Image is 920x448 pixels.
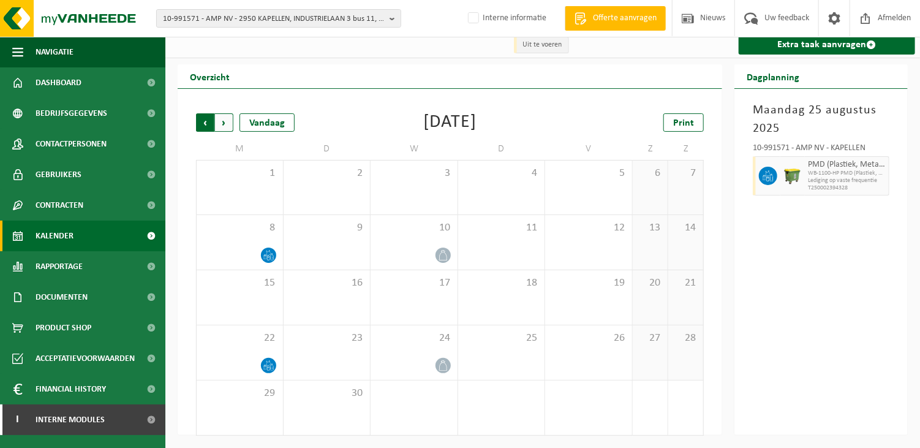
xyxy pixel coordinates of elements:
[674,167,697,180] span: 7
[590,12,660,25] span: Offerte aanvragen
[464,332,539,345] span: 25
[753,144,889,156] div: 10-991571 - AMP NV - KAPELLEN
[551,167,626,180] span: 5
[464,167,539,180] span: 4
[377,332,451,345] span: 24
[36,374,106,404] span: Financial History
[753,101,889,138] h3: Maandag 25 augustus 2025
[639,221,662,235] span: 13
[290,167,364,180] span: 2
[674,332,697,345] span: 28
[808,177,886,184] span: Lediging op vaste frequentie
[674,221,697,235] span: 14
[290,387,364,400] span: 30
[633,138,668,160] td: Z
[663,113,704,132] a: Print
[674,276,697,290] span: 21
[215,113,233,132] span: Volgende
[458,138,546,160] td: D
[464,221,539,235] span: 11
[196,113,214,132] span: Vorige
[808,184,886,192] span: T250002394328
[36,129,107,159] span: Contactpersonen
[290,221,364,235] span: 9
[203,167,277,180] span: 1
[290,332,364,345] span: 23
[423,113,477,132] div: [DATE]
[673,118,694,128] span: Print
[163,10,385,28] span: 10-991571 - AMP NV - 2950 KAPELLEN, INDUSTRIELAAN 3 bus 11, unit 9b
[203,221,277,235] span: 8
[808,170,886,177] span: WB-1100-HP PMD (Plastiek, Metaal, Drankkartons) (bedrijven)
[203,387,277,400] span: 29
[36,98,107,129] span: Bedrijfsgegevens
[156,9,401,28] button: 10-991571 - AMP NV - 2950 KAPELLEN, INDUSTRIELAAN 3 bus 11, unit 9b
[377,167,451,180] span: 3
[668,138,704,160] td: Z
[203,276,277,290] span: 15
[464,276,539,290] span: 18
[371,138,458,160] td: W
[36,343,135,374] span: Acceptatievoorwaarden
[734,64,812,88] h2: Dagplanning
[783,167,802,185] img: WB-1100-HPE-GN-50
[808,160,886,170] span: PMD (Plastiek, Metaal, Drankkartons) (bedrijven)
[514,37,569,53] li: Uit te voeren
[377,221,451,235] span: 10
[239,113,295,132] div: Vandaag
[284,138,371,160] td: D
[739,35,915,55] a: Extra taak aanvragen
[639,167,662,180] span: 6
[290,276,364,290] span: 16
[36,67,81,98] span: Dashboard
[36,159,81,190] span: Gebruikers
[196,138,284,160] td: M
[36,313,91,343] span: Product Shop
[36,404,105,435] span: Interne modules
[36,190,83,221] span: Contracten
[36,221,74,251] span: Kalender
[203,332,277,345] span: 22
[36,282,88,313] span: Documenten
[36,37,74,67] span: Navigatie
[639,332,662,345] span: 27
[178,64,242,88] h2: Overzicht
[545,138,633,160] td: V
[466,9,546,28] label: Interne informatie
[551,332,626,345] span: 26
[551,276,626,290] span: 19
[551,221,626,235] span: 12
[565,6,666,31] a: Offerte aanvragen
[12,404,23,435] span: I
[377,276,451,290] span: 17
[36,251,83,282] span: Rapportage
[639,276,662,290] span: 20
